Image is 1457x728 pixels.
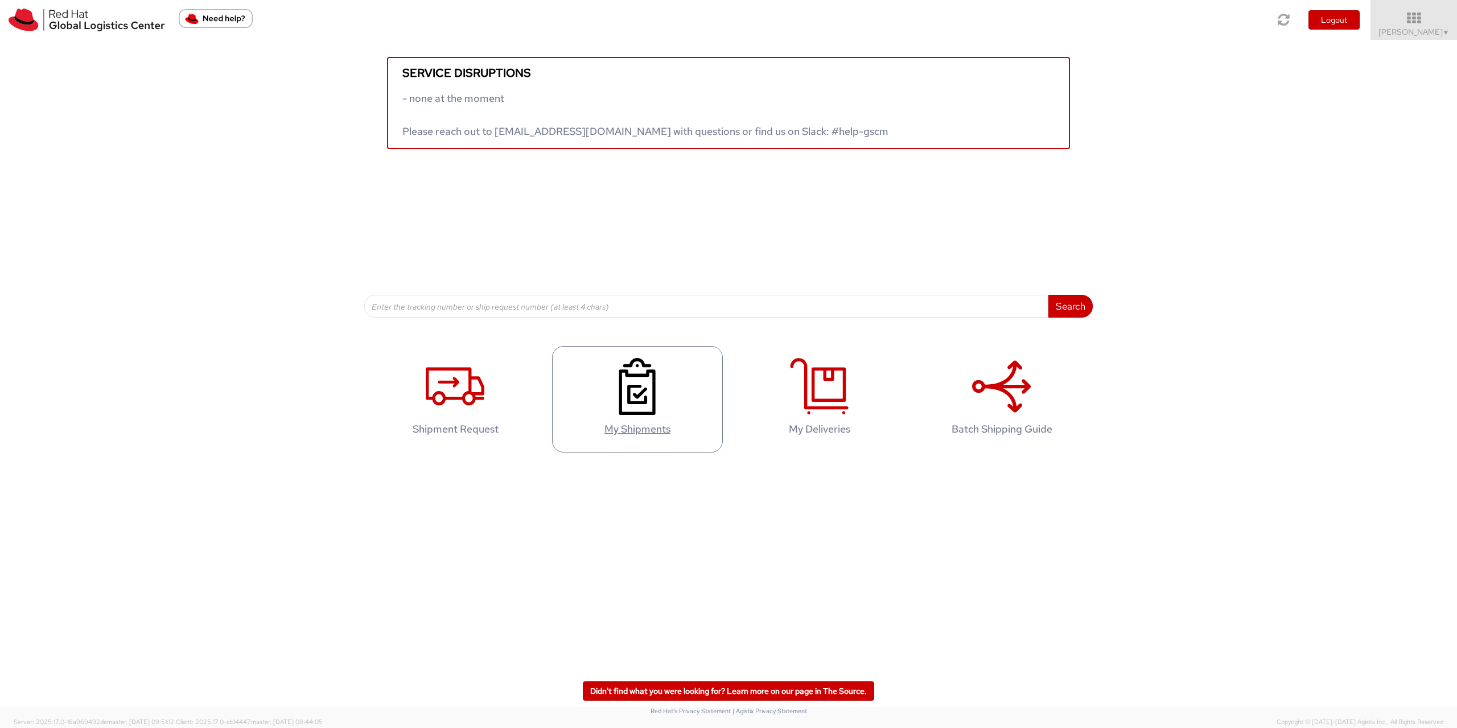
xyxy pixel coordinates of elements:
h4: Shipment Request [382,423,529,435]
span: [PERSON_NAME] [1378,27,1450,37]
h5: Service disruptions [402,67,1055,79]
span: Client: 2025.17.0-cb14447 [176,718,323,726]
button: Need help? [179,9,253,28]
button: Logout [1308,10,1360,30]
button: Search [1048,295,1093,318]
a: Batch Shipping Guide [916,346,1087,453]
h4: Batch Shipping Guide [928,423,1075,435]
h4: My Deliveries [746,423,893,435]
a: My Deliveries [734,346,905,453]
input: Enter the tracking number or ship request number (at least 4 chars) [364,295,1049,318]
span: master, [DATE] 09:51:12 [107,718,174,726]
a: Red Hat's Privacy Statement [651,707,731,715]
a: My Shipments [552,346,723,453]
span: Server: 2025.17.0-16a969492de [14,718,174,726]
span: - none at the moment Please reach out to [EMAIL_ADDRESS][DOMAIN_NAME] with questions or find us o... [402,92,888,138]
span: ▼ [1443,28,1450,37]
span: Copyright © [DATE]-[DATE] Agistix Inc., All Rights Reserved [1277,718,1443,727]
a: Didn't find what you were looking for? Learn more on our page in The Source. [583,681,874,701]
a: Service disruptions - none at the moment Please reach out to [EMAIL_ADDRESS][DOMAIN_NAME] with qu... [387,57,1070,149]
span: master, [DATE] 08:44:05 [251,718,323,726]
img: rh-logistics-00dfa346123c4ec078e1.svg [9,9,164,31]
a: | Agistix Privacy Statement [732,707,807,715]
a: Shipment Request [370,346,541,453]
h4: My Shipments [564,423,711,435]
